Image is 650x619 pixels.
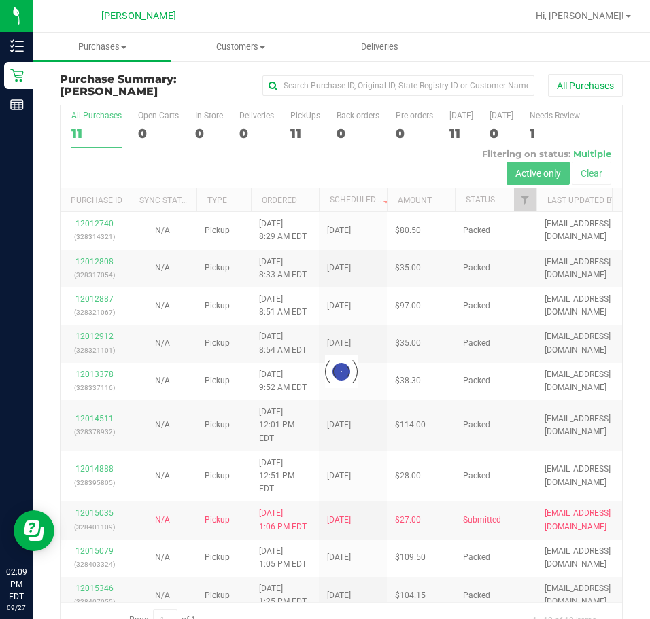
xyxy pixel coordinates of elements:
[10,98,24,111] inline-svg: Reports
[343,41,417,53] span: Deliveries
[172,41,309,53] span: Customers
[536,10,624,21] span: Hi, [PERSON_NAME]!
[6,603,27,613] p: 09/27
[33,41,171,53] span: Purchases
[262,75,534,96] input: Search Purchase ID, Original ID, State Registry ID or Customer Name...
[10,69,24,82] inline-svg: Retail
[171,33,310,61] a: Customers
[60,85,158,98] span: [PERSON_NAME]
[101,10,176,22] span: [PERSON_NAME]
[33,33,171,61] a: Purchases
[6,566,27,603] p: 02:09 PM EDT
[311,33,449,61] a: Deliveries
[14,510,54,551] iframe: Resource center
[60,73,247,97] h3: Purchase Summary:
[548,74,623,97] button: All Purchases
[10,39,24,53] inline-svg: Inventory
